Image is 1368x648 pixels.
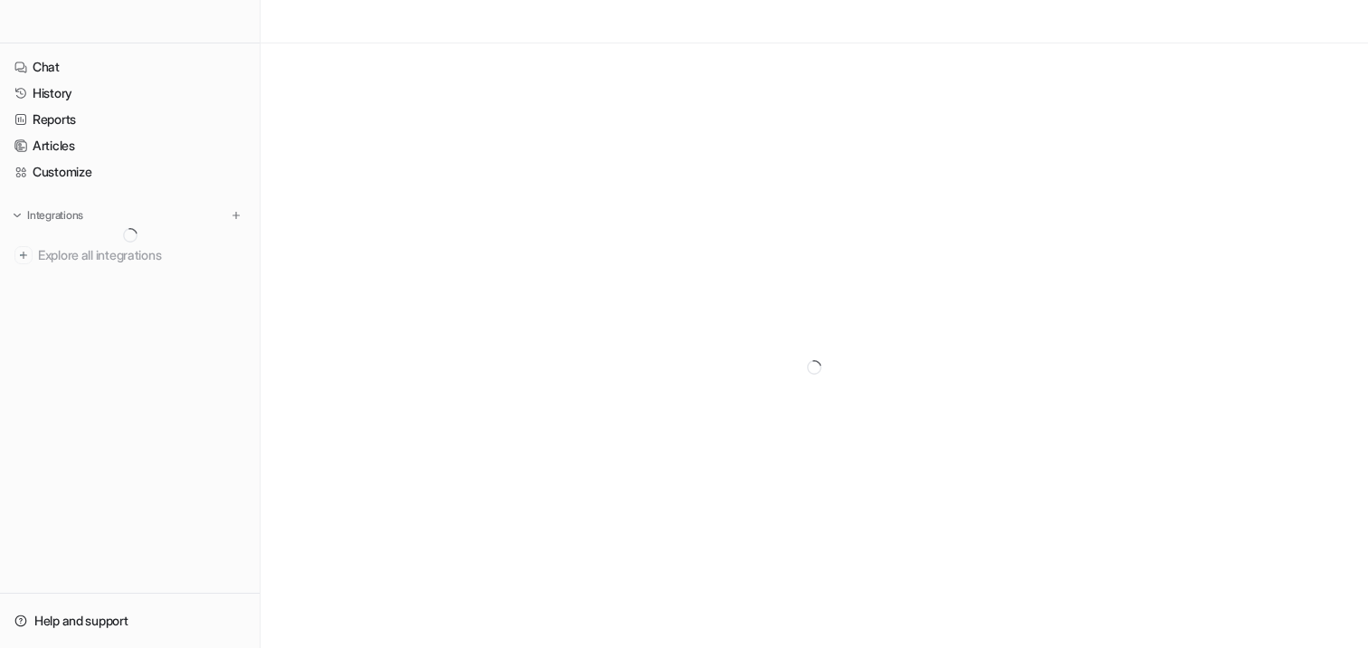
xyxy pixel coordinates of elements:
[7,159,252,185] a: Customize
[7,81,252,106] a: History
[11,209,24,222] img: expand menu
[27,208,83,223] p: Integrations
[7,243,252,268] a: Explore all integrations
[230,209,242,222] img: menu_add.svg
[7,133,252,158] a: Articles
[7,54,252,80] a: Chat
[14,246,33,264] img: explore all integrations
[7,107,252,132] a: Reports
[38,241,245,270] span: Explore all integrations
[7,608,252,634] a: Help and support
[7,206,89,224] button: Integrations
